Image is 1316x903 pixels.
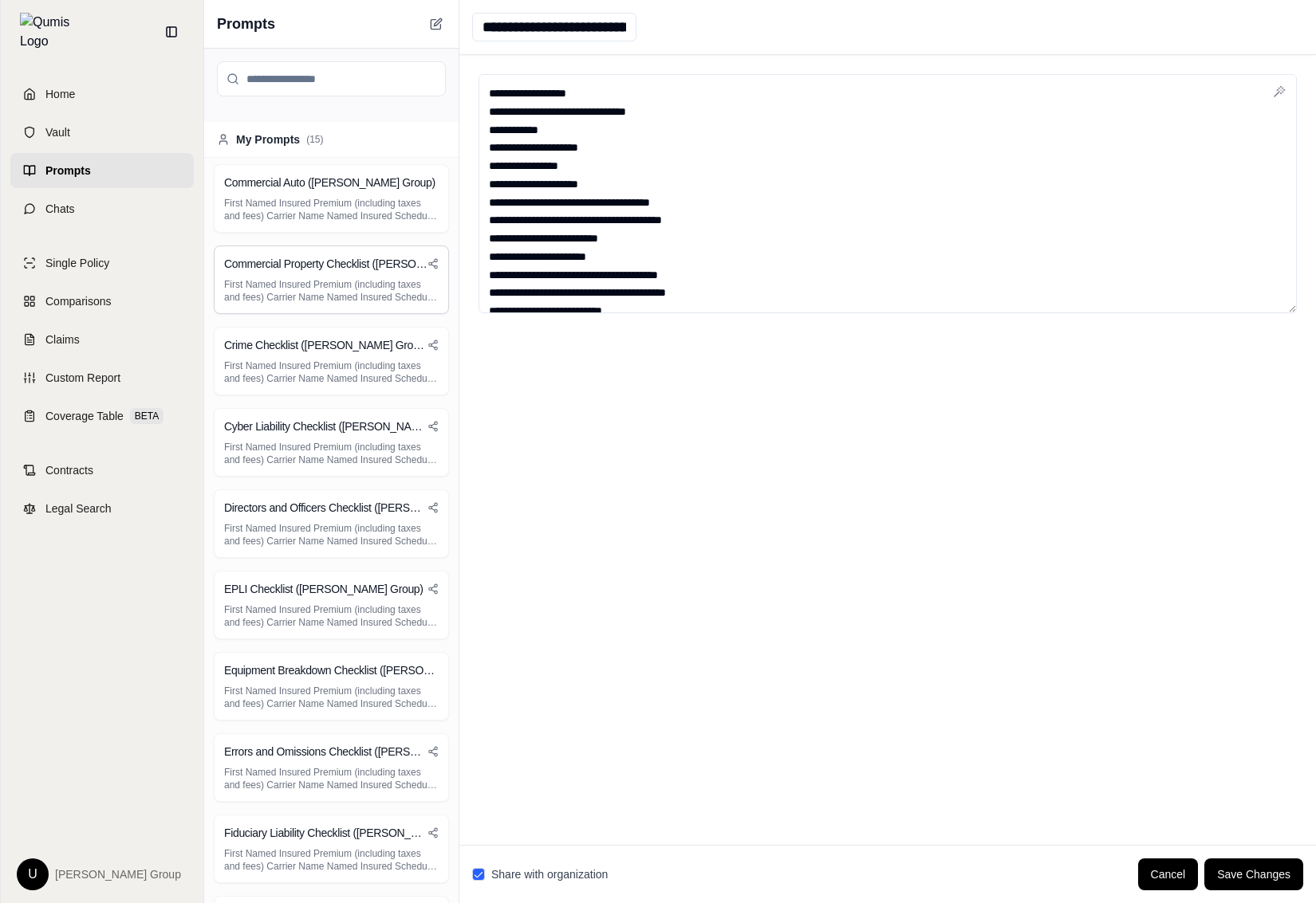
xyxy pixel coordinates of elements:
[10,322,194,357] a: Claims
[20,13,80,51] img: Qumis Logo
[224,197,439,222] p: First Named Insured Premium (including taxes and fees) Carrier Name Named Insured Schedule Liabil...
[45,201,75,217] span: Chats
[224,847,439,873] p: First Named Insured Premium (including taxes and fees) Carrier Name Named Insured Schedule Locati...
[10,284,194,319] a: Comparisons
[45,255,109,271] span: Single Policy
[224,662,439,678] h3: Equipment Breakdown Checklist ([PERSON_NAME] Group)
[1204,858,1303,890] button: Save Changes
[45,370,120,386] span: Custom Report
[224,744,428,760] h3: Errors and Omissions Checklist ([PERSON_NAME] Group)
[217,13,275,35] span: Prompts
[45,163,91,179] span: Prompts
[224,766,439,791] p: First Named Insured Premium (including taxes and fees) Carrier Name Named Insured Schedule Locati...
[1138,858,1199,890] button: Cancel
[45,462,93,478] span: Contracts
[130,408,164,424] span: BETA
[45,501,112,516] span: Legal Search
[10,245,194,281] a: Single Policy
[224,359,439,385] p: First Named Insured Premium (including taxes and fees) Carrier Name Named Insured Schedule Types ...
[224,603,439,629] p: First Named Insured Premium (including taxes and fees) Carrier Name Named Insured Schedule Locati...
[10,115,194,150] a: Vault
[10,453,194,488] a: Contracts
[224,278,439,304] p: First Named Insured Premium (including taxes and fees) Carrier Name Named Insured Schedule Locati...
[10,191,194,226] a: Chats
[224,175,435,190] h3: Commercial Auto ([PERSON_NAME] Group)
[10,491,194,526] a: Legal Search
[224,337,428,353] h3: Crime Checklist ([PERSON_NAME] Group)
[224,418,428,434] h3: Cyber Liability Checklist ([PERSON_NAME] Group)
[224,685,439,710] p: First Named Insured Premium (including taxes and fees) Carrier Name Named Insured Schedule Locati...
[236,132,300,147] span: My Prompts
[55,866,181,882] span: [PERSON_NAME] Group
[306,133,323,146] span: ( 15 )
[224,581,424,597] h3: EPLI Checklist ([PERSON_NAME] Group)
[10,153,194,188] a: Prompts
[45,332,80,347] span: Claims
[17,858,49,890] div: U
[491,866,608,882] label: Share with organization
[10,77,194,112] a: Home
[224,441,439,466] p: First Named Insured Premium (including taxes and fees) Carrier Name Named Insured Schedule Locati...
[427,14,446,33] button: Create New Prompt
[45,124,70,140] span: Vault
[224,256,428,272] h3: Commercial Property Checklist ([PERSON_NAME] Group)
[45,86,75,102] span: Home
[45,408,124,424] span: Coverage Table
[10,360,194,395] a: Custom Report
[224,825,428,841] h3: Fiduciary Liability Checklist ([PERSON_NAME] Group)
[10,398,194,434] a: Coverage TableBETA
[224,522,439,548] p: First Named Insured Premium (including taxes and fees) Carrier Name Named Insured Schedule Locati...
[45,293,111,309] span: Comparisons
[159,19,184,45] button: Collapse sidebar
[224,500,428,516] h3: Directors and Officers Checklist ([PERSON_NAME] Group)
[1268,80,1290,103] button: Improve content with AI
